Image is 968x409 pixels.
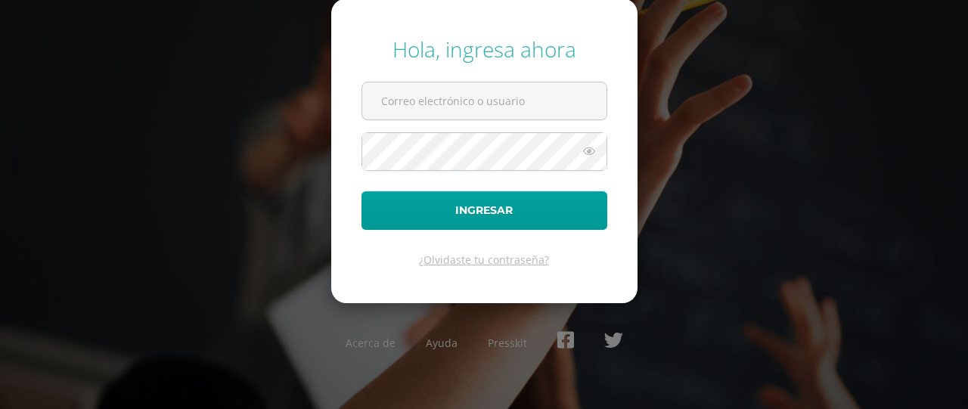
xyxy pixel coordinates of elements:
a: ¿Olvidaste tu contraseña? [419,253,549,267]
div: Hola, ingresa ahora [361,35,607,64]
a: Ayuda [426,336,458,350]
button: Ingresar [361,191,607,230]
input: Correo electrónico o usuario [362,82,607,119]
a: Presskit [488,336,527,350]
a: Acerca de [346,336,396,350]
